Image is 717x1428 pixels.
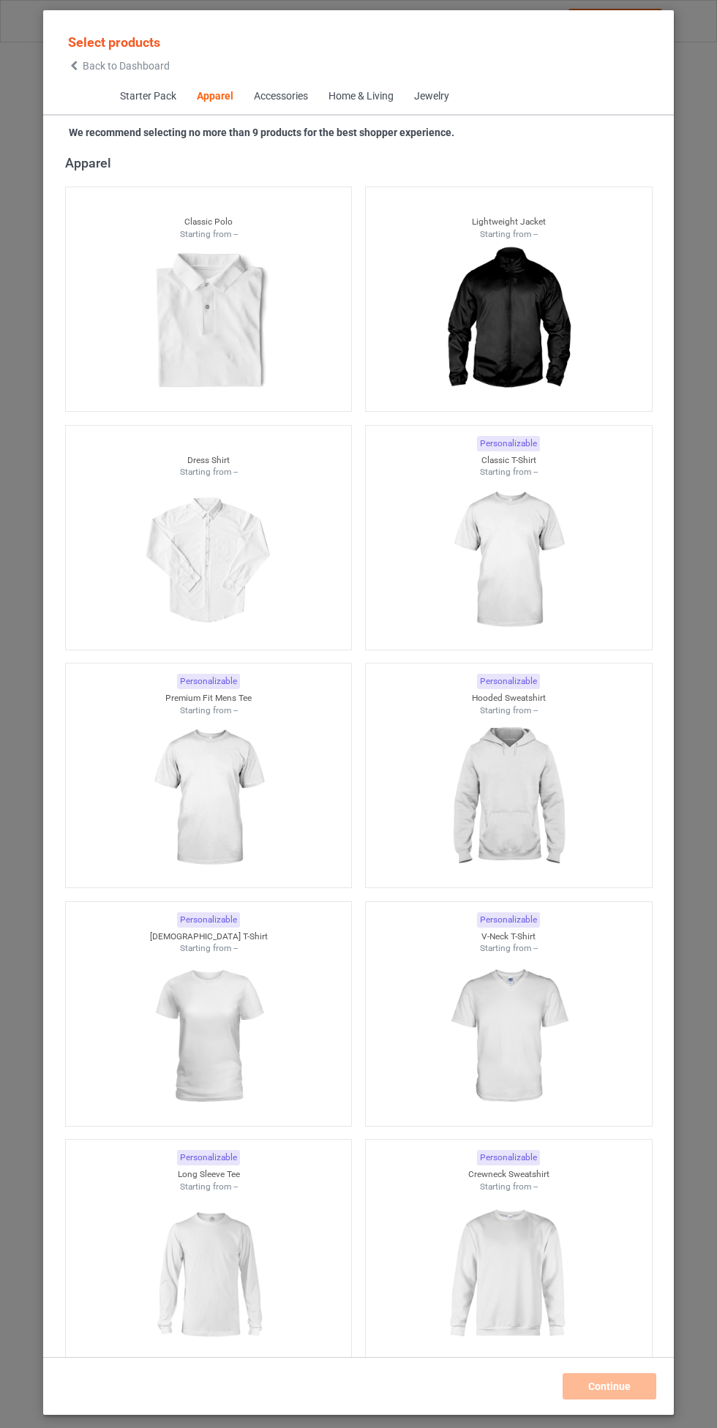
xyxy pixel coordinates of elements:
[477,436,540,451] div: Personalizable
[66,704,352,717] div: Starting from --
[253,89,307,104] div: Accessories
[413,89,448,104] div: Jewelry
[328,89,393,104] div: Home & Living
[366,228,652,241] div: Starting from --
[443,955,574,1119] img: regular.jpg
[477,912,540,928] div: Personalizable
[109,79,186,114] span: Starter Pack
[477,1150,540,1165] div: Personalizable
[366,216,652,228] div: Lightweight Jacket
[443,1192,574,1356] img: regular.jpg
[143,716,274,880] img: regular.jpg
[66,466,352,478] div: Starting from --
[66,942,352,955] div: Starting from --
[143,478,274,642] img: regular.jpg
[443,716,574,880] img: regular.jpg
[366,1181,652,1193] div: Starting from --
[143,955,274,1119] img: regular.jpg
[66,228,352,241] div: Starting from --
[366,466,652,478] div: Starting from --
[69,127,454,138] strong: We recommend selecting no more than 9 products for the best shopper experience.
[443,478,574,642] img: regular.jpg
[177,1150,240,1165] div: Personalizable
[66,692,352,704] div: Premium Fit Mens Tee
[143,240,274,404] img: regular.jpg
[83,60,170,72] span: Back to Dashboard
[177,912,240,928] div: Personalizable
[66,1181,352,1193] div: Starting from --
[66,931,352,943] div: [DEMOGRAPHIC_DATA] T-Shirt
[366,692,652,704] div: Hooded Sweatshirt
[65,154,659,171] div: Apparel
[366,454,652,467] div: Classic T-Shirt
[477,674,540,689] div: Personalizable
[366,704,652,717] div: Starting from --
[143,1192,274,1356] img: regular.jpg
[177,674,240,689] div: Personalizable
[196,89,233,104] div: Apparel
[443,240,574,404] img: regular.jpg
[366,1168,652,1181] div: Crewneck Sweatshirt
[66,1168,352,1181] div: Long Sleeve Tee
[366,942,652,955] div: Starting from --
[66,216,352,228] div: Classic Polo
[66,454,352,467] div: Dress Shirt
[366,931,652,943] div: V-Neck T-Shirt
[68,34,160,50] span: Select products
